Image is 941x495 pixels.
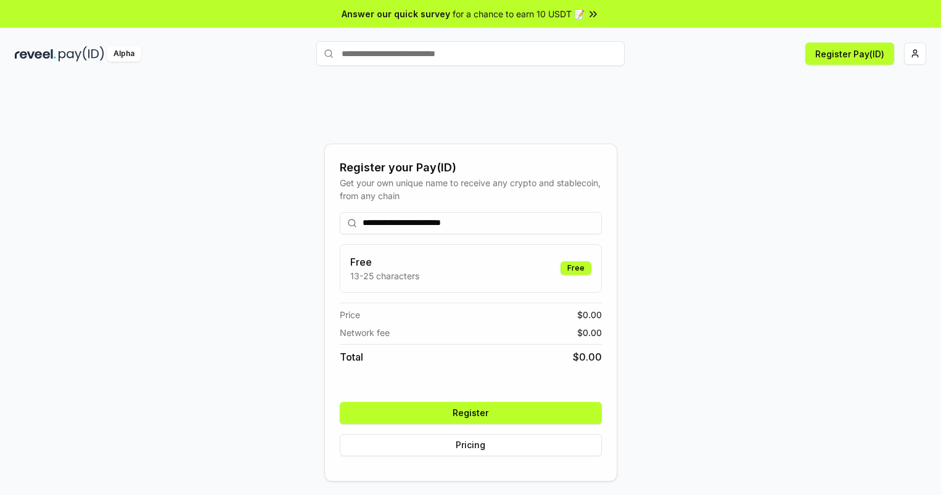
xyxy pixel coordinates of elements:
[342,7,450,20] span: Answer our quick survey
[340,434,602,456] button: Pricing
[340,308,360,321] span: Price
[59,46,104,62] img: pay_id
[15,46,56,62] img: reveel_dark
[340,326,390,339] span: Network fee
[350,269,419,282] p: 13-25 characters
[340,402,602,424] button: Register
[573,350,602,364] span: $ 0.00
[577,326,602,339] span: $ 0.00
[340,350,363,364] span: Total
[561,261,591,275] div: Free
[577,308,602,321] span: $ 0.00
[107,46,141,62] div: Alpha
[350,255,419,269] h3: Free
[453,7,585,20] span: for a chance to earn 10 USDT 📝
[340,176,602,202] div: Get your own unique name to receive any crypto and stablecoin, from any chain
[340,159,602,176] div: Register your Pay(ID)
[805,43,894,65] button: Register Pay(ID)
